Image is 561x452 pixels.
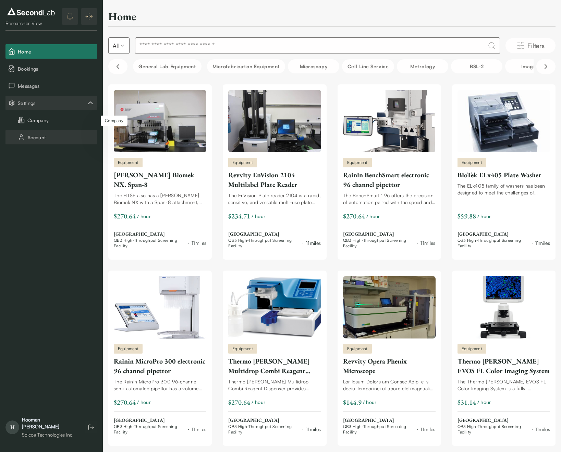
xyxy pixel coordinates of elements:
[343,424,415,435] span: QB3 High-Throughput Screening Facility
[5,6,57,17] img: logo
[343,211,365,221] div: $270.64
[22,431,78,438] div: Solcoa Technologies Inc.
[5,44,97,59] button: Home
[458,231,550,238] span: [GEOGRAPHIC_DATA]
[343,231,436,238] span: [GEOGRAPHIC_DATA]
[451,59,502,73] button: BSL-2
[137,399,151,406] span: / hour
[228,378,321,392] div: Thermo [PERSON_NAME] Multidrop Combi Reagent Dispenser provides consistent and accurate dispensin...
[114,356,206,376] div: Rainin MicroPro 300 electronic 96 channel pipettor
[343,276,436,338] img: Revvity Opera Phenix Microscope
[252,399,265,406] span: / hour
[114,231,206,238] span: [GEOGRAPHIC_DATA]
[81,8,97,25] button: Expand/Collapse sidebar
[458,417,550,424] span: [GEOGRAPHIC_DATA]
[5,20,57,27] div: Researcher View
[114,417,206,424] span: [GEOGRAPHIC_DATA]
[458,90,550,249] a: BioTek ELx405 Plate WasherEquipmentBioTek ELx405 Plate WasherThe ELx405 family of washers has bee...
[118,346,138,352] span: Equipment
[458,170,550,180] div: BioTek ELx405 Plate Washer
[458,90,550,152] img: BioTek ELx405 Plate Washer
[458,397,476,407] div: $31.14
[228,90,321,152] img: Revvity EnVision 2104 Multilabel Plate Reader
[228,238,300,249] span: QB3 High-Throughput Screening Facility
[18,48,95,55] span: Home
[252,213,265,220] span: / hour
[114,276,206,435] a: Rainin MicroPro 300 electronic 96 channel pipettorEquipmentRainin MicroPro 300 electronic 96 chan...
[343,90,436,249] a: Rainin BenchSmart electronic 96 channel pipettorEquipmentRainin BenchSmart electronic 96 channel ...
[343,192,436,206] div: The BenchSmart™ 96 offers the precision of automation paired with the speed and flexibility of ma...
[18,65,95,72] span: Bookings
[343,397,362,407] div: $144.9
[343,417,436,424] span: [GEOGRAPHIC_DATA]
[18,99,86,107] span: Settings
[114,90,206,152] img: Beckman-Coulter Biomek NX. Span-8
[288,59,339,73] button: Microscopy
[343,356,436,376] div: Revvity Opera Phenix Microscope
[343,378,436,392] div: Lor Ipsum Dolors am Consec Adipi el s doeiu-temporinci utlabore etd magnaali enimad min veni quis...
[5,79,97,93] button: Messages
[5,61,97,76] button: Bookings
[228,356,321,376] div: Thermo [PERSON_NAME] Multidrop Combi Reagent Dispenser
[232,346,253,352] span: Equipment
[343,276,436,435] a: Revvity Opera Phenix MicroscopeEquipmentRevvity Opera Phenix MicroscopeLor Ipsum Dolors am Consec...
[347,159,368,166] span: Equipment
[5,420,19,434] span: H
[114,424,185,435] span: QB3 High-Throughput Screening Facility
[5,130,97,144] button: Account
[343,170,436,189] div: Rainin BenchSmart electronic 96 channel pipettor
[347,346,368,352] span: Equipment
[527,41,545,50] span: Filters
[108,10,136,23] h2: Home
[228,397,250,407] div: $270.64
[505,38,556,53] button: Filters
[228,170,321,189] div: Revvity EnVision 2104 Multilabel Plate Reader
[192,426,206,433] div: 11 miles
[101,116,127,126] div: Company
[85,421,97,433] button: Log out
[536,59,556,74] button: Scroll right
[114,170,206,189] div: [PERSON_NAME] Biomek NX. Span-8
[228,276,321,435] a: Thermo Fisher Multidrop Combi Reagent DispenserEquipmentThermo [PERSON_NAME] Multidrop Combi Reag...
[22,416,78,430] div: Hooman [PERSON_NAME]
[535,426,550,433] div: 11 miles
[5,96,97,110] li: Settings
[5,96,97,110] div: Settings sub items
[18,82,95,90] span: Messages
[114,238,185,249] span: QB3 High-Throughput Screening Facility
[477,213,491,220] span: / hour
[505,59,557,73] button: Imaging
[108,59,127,74] button: Scroll left
[458,356,550,376] div: Thermo [PERSON_NAME] EVOS FL Color Imaging System
[343,90,436,152] img: Rainin BenchSmart electronic 96 channel pipettor
[462,346,482,352] span: Equipment
[458,378,550,392] div: The Thermo [PERSON_NAME] EVOS FL Color Imaging System is a fully-integrated, digital, inverted im...
[228,211,250,221] div: $234.71
[228,231,321,238] span: [GEOGRAPHIC_DATA]
[228,424,300,435] span: QB3 High-Throughput Screening Facility
[137,213,151,220] span: / hour
[420,239,435,247] div: 11 miles
[458,276,550,338] img: Thermo Fisher EVOS FL Color Imaging System
[462,159,482,166] span: Equipment
[114,90,206,249] a: Beckman-Coulter Biomek NX. Span-8Equipment[PERSON_NAME] Biomek NX. Span-8The HTSF also has a [PER...
[477,399,491,406] span: / hour
[192,239,206,247] div: 11 miles
[207,59,285,73] button: Microfabrication Equipment
[228,276,321,338] img: Thermo Fisher Multidrop Combi Reagent Dispenser
[458,238,529,249] span: QB3 High-Throughput Screening Facility
[458,211,476,221] div: $59.88
[420,426,435,433] div: 11 miles
[228,192,321,206] div: The EnVision Plate reader 2104 is a rapid, sensitive, and versatile multi-use plate reader that a...
[133,59,202,73] button: General Lab equipment
[342,59,394,73] button: Cell line service
[114,276,206,338] img: Rainin MicroPro 300 electronic 96 channel pipettor
[458,182,550,196] div: The ELx405 family of washers has been designed to meet the challenges of various applications, re...
[5,113,97,127] a: Company
[306,426,321,433] div: 11 miles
